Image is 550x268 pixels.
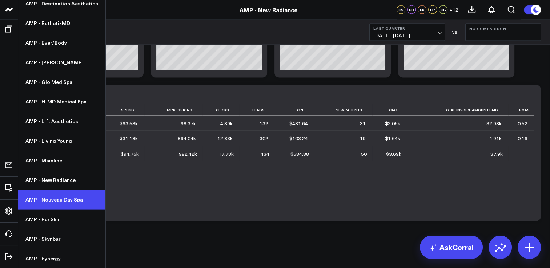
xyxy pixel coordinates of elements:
b: Last Quarter [373,26,441,31]
th: Clicks [202,104,239,116]
div: KR [418,5,426,14]
a: AMP - Skynbar [18,229,105,249]
a: AMP - Lift Aesthetics [18,111,105,131]
a: AMP - EsthetixMD [18,13,105,33]
span: + 12 [449,7,458,12]
div: 894.04k [178,135,196,142]
div: 12.83k [217,135,233,142]
th: Total Invoice Amount Paid [407,104,508,116]
a: AMP - New Radiance [18,170,105,190]
a: AMP - Ever/Body [18,33,105,53]
div: $584.88 [290,150,309,158]
div: $31.18k [120,135,138,142]
div: 4.91k [489,135,502,142]
span: [DATE] - [DATE] [373,33,441,38]
div: CS [397,5,405,14]
div: VS [449,30,462,34]
a: AMP - H-MD Medical Spa [18,92,105,111]
div: 434 [261,150,269,158]
th: Spend [105,104,144,116]
th: Cac [372,104,407,116]
div: 0.52 [518,120,527,127]
button: Last Quarter[DATE]-[DATE] [369,24,445,41]
div: 98.37k [181,120,196,127]
div: 132 [260,120,268,127]
div: 19 [360,135,366,142]
a: AMP - New Radiance [240,6,298,14]
div: 31 [360,120,366,127]
a: AMP - Mainline [18,151,105,170]
th: Impressions [144,104,202,116]
a: AskCorral [420,236,483,259]
th: New Patients [314,104,372,116]
div: $2.05k [385,120,400,127]
b: No Comparison [469,27,537,31]
div: $3.69k [386,150,401,158]
div: CG [439,5,447,14]
th: Leads [239,104,275,116]
div: $481.64 [289,120,308,127]
a: AMP - Pur Skin [18,210,105,229]
div: 992.42k [179,150,197,158]
button: +12 [449,5,458,14]
div: $1.64k [385,135,400,142]
div: $103.24 [289,135,308,142]
a: AMP - Living Young [18,131,105,151]
button: No Comparison [465,24,541,41]
div: $94.75k [121,150,139,158]
div: 17.73k [218,150,234,158]
div: 4.89k [220,120,233,127]
div: 37.9k [490,150,503,158]
a: AMP - [PERSON_NAME] [18,53,105,72]
a: AMP - Glo Med Spa [18,72,105,92]
div: $63.58k [120,120,138,127]
div: 302 [260,135,268,142]
div: CP [428,5,437,14]
div: KD [407,5,416,14]
th: Roas [508,104,534,116]
th: Cpl [275,104,314,116]
div: 0.16 [518,135,527,142]
div: 50 [361,150,367,158]
a: AMP - Nouveau Day Spa [18,190,105,210]
div: 32.98k [486,120,502,127]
